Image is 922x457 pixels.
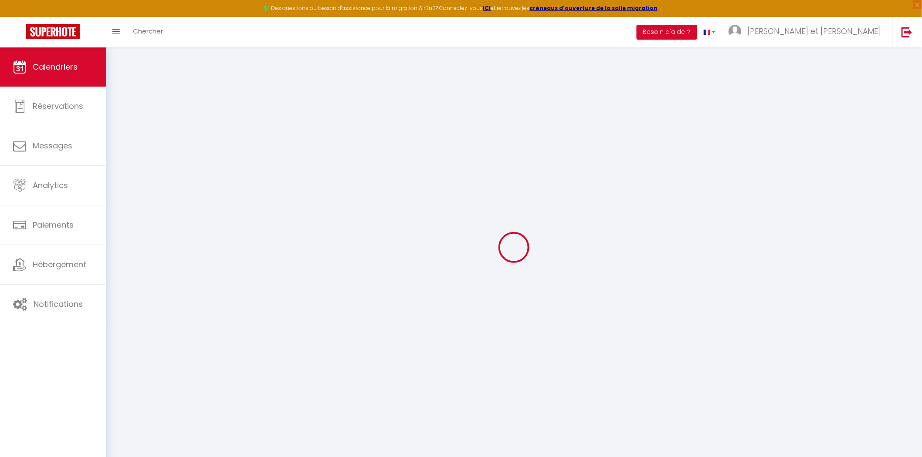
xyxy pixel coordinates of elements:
a: créneaux d'ouverture de la salle migration [530,4,658,12]
span: Calendriers [33,61,78,72]
span: Paiements [33,219,74,230]
span: Analytics [33,180,68,191]
img: logout [902,27,912,37]
span: Notifications [34,299,83,309]
a: Chercher [126,17,169,47]
span: Chercher [133,27,163,36]
img: Super Booking [26,24,80,39]
a: ... [PERSON_NAME] et [PERSON_NAME] [722,17,892,47]
span: Messages [33,140,72,151]
img: ... [729,25,742,38]
button: Besoin d'aide ? [637,25,697,40]
span: Hébergement [33,259,86,270]
span: Réservations [33,101,83,111]
a: ICI [483,4,491,12]
span: [PERSON_NAME] et [PERSON_NAME] [747,26,881,37]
